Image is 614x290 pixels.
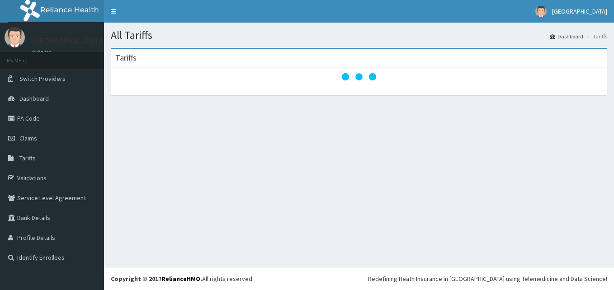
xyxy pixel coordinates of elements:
[584,33,607,40] li: Tariffs
[104,267,614,290] footer: All rights reserved.
[19,75,66,83] span: Switch Providers
[161,275,200,283] a: RelianceHMO
[550,33,583,40] a: Dashboard
[19,154,36,162] span: Tariffs
[535,6,547,17] img: User Image
[115,54,137,62] h3: Tariffs
[341,59,377,95] svg: audio-loading
[5,27,25,47] img: User Image
[32,49,53,56] a: Online
[552,7,607,15] span: [GEOGRAPHIC_DATA]
[368,274,607,283] div: Redefining Heath Insurance in [GEOGRAPHIC_DATA] using Telemedicine and Data Science!
[111,29,607,41] h1: All Tariffs
[32,37,106,45] p: [GEOGRAPHIC_DATA]
[19,134,37,142] span: Claims
[111,275,202,283] strong: Copyright © 2017 .
[19,94,49,103] span: Dashboard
